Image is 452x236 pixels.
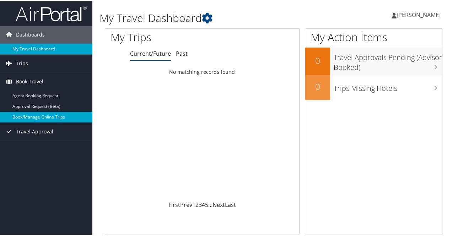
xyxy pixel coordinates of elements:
a: 2 [195,200,199,208]
h1: My Travel Dashboard [99,10,332,25]
span: [PERSON_NAME] [397,10,441,18]
a: 4 [202,200,205,208]
span: Book Travel [16,72,43,90]
h1: My Action Items [305,29,442,44]
h3: Trips Missing Hotels [334,79,442,93]
a: Next [212,200,225,208]
a: Past [176,49,188,57]
h2: 0 [305,54,330,66]
a: 1 [192,200,195,208]
span: … [208,200,212,208]
span: Dashboards [16,25,45,43]
td: No matching records found [105,65,299,78]
h1: My Trips [111,29,213,44]
a: 0Travel Approvals Pending (Advisor Booked) [305,47,442,74]
h3: Travel Approvals Pending (Advisor Booked) [334,48,442,72]
span: Travel Approval [16,122,53,140]
a: 3 [199,200,202,208]
h2: 0 [305,80,330,92]
img: airportal-logo.png [16,5,87,21]
a: Current/Future [130,49,171,57]
a: First [168,200,180,208]
a: 0Trips Missing Hotels [305,75,442,99]
a: 5 [205,200,208,208]
span: Trips [16,54,28,72]
a: Prev [180,200,192,208]
a: Last [225,200,236,208]
a: [PERSON_NAME] [392,4,448,25]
